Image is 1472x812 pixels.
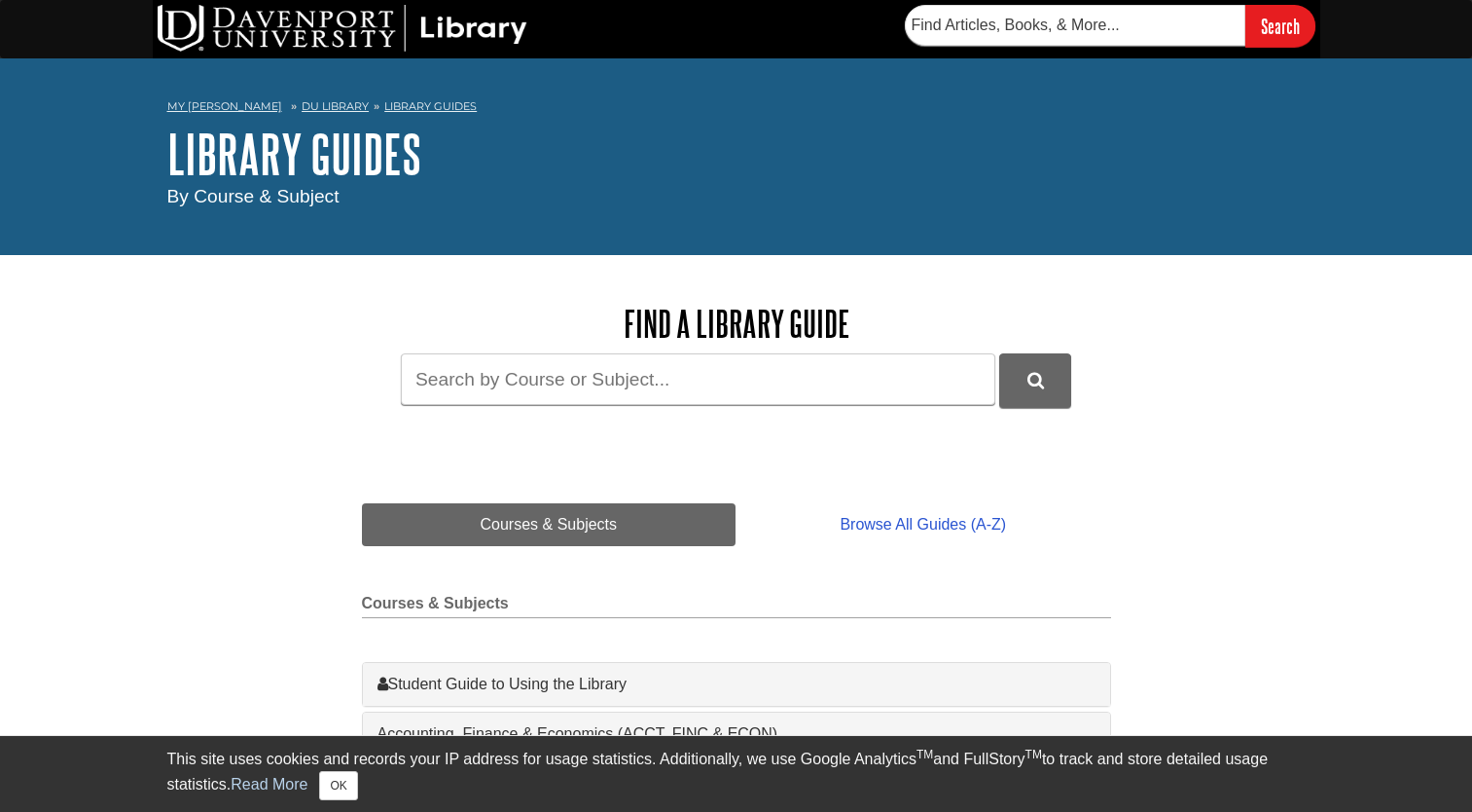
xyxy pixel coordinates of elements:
[362,304,1111,344] h2: Find a Library Guide
[362,595,1111,618] h2: Courses & Subjects
[1245,5,1315,47] input: Search
[377,673,1095,696] a: Student Guide to Using the Library
[736,503,1110,546] a: Browse All Guides (A-Z)
[158,5,527,52] img: DU Library
[167,93,1306,125] nav: breadcrumb
[377,722,1095,746] a: Accounting, Finance & Economics (ACCT, FINC & ECON)
[167,183,1306,211] div: By Course & Subject
[401,353,995,405] input: Search by Course or Subject...
[905,5,1315,47] form: Searches DU Library's articles, books, and more
[384,99,477,113] a: Library Guides
[916,748,933,761] sup: TM
[362,503,736,546] a: Courses & Subjects
[905,5,1245,46] input: Find Articles, Books, & More...
[167,748,1306,800] div: This site uses cookies and records your IP address for usage statistics. Additionally, we use Goo...
[1025,748,1042,761] sup: TM
[167,125,1306,183] h1: Library Guides
[319,771,357,800] button: Close
[167,98,282,115] a: My [PERSON_NAME]
[1027,372,1044,389] i: Search Library Guides
[231,776,307,793] a: Read More
[302,99,369,113] a: DU Library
